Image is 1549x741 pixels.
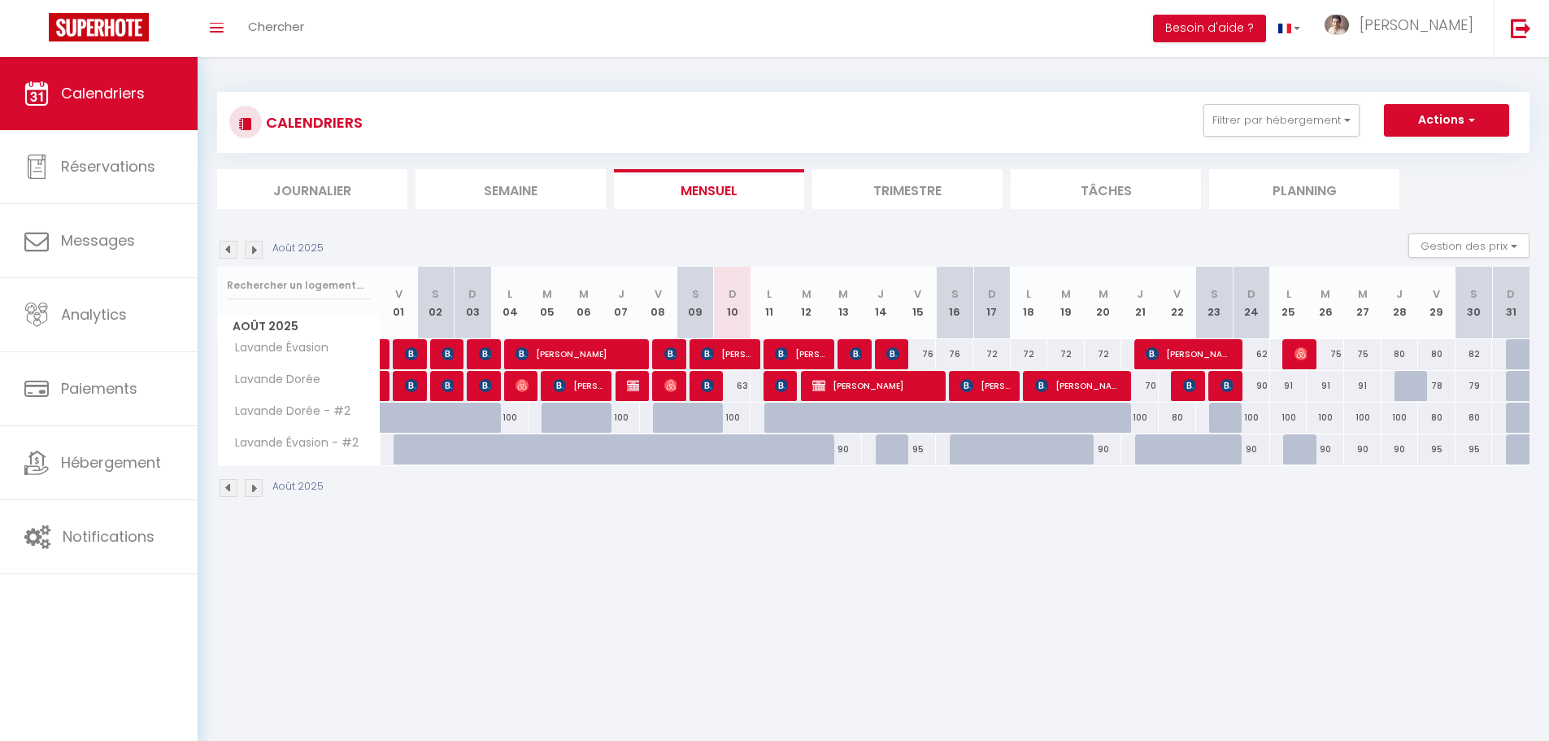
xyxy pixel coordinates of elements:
div: 100 [1270,403,1308,433]
th: 30 [1455,267,1493,339]
th: 11 [751,267,788,339]
div: 100 [1233,403,1270,433]
li: Mensuel [614,169,804,209]
span: Hébergement [61,452,161,473]
abbr: J [618,286,624,302]
span: Août 2025 [218,315,380,338]
th: 21 [1121,267,1159,339]
div: 80 [1418,403,1455,433]
th: 18 [1011,267,1048,339]
li: Trimestre [812,169,1003,209]
span: Paiements [61,378,137,399]
div: 90 [825,434,863,464]
abbr: S [1470,286,1477,302]
span: [PERSON_NAME] [1183,370,1195,401]
span: Lavande Évasion - #2 [220,434,363,452]
img: logout [1511,18,1531,38]
th: 17 [973,267,1011,339]
th: 13 [825,267,863,339]
th: 27 [1344,267,1381,339]
abbr: M [1099,286,1108,302]
th: 20 [1085,267,1122,339]
li: Tâches [1011,169,1201,209]
th: 05 [529,267,566,339]
abbr: M [1321,286,1330,302]
div: 80 [1455,403,1493,433]
span: [PERSON_NAME] [701,370,713,401]
th: 02 [417,267,455,339]
abbr: M [838,286,848,302]
div: 90 [1307,434,1344,464]
a: [PERSON_NAME] [381,339,389,370]
div: 90 [1344,434,1381,464]
span: yugyeong ko [405,338,417,369]
th: 08 [640,267,677,339]
th: 15 [899,267,937,339]
span: [PERSON_NAME] [1035,370,1122,401]
div: 91 [1270,371,1308,401]
div: 70 [1121,371,1159,401]
span: Lavande Évasion [220,339,333,357]
div: 91 [1307,371,1344,401]
abbr: D [1507,286,1515,302]
div: 100 [603,403,640,433]
span: [PERSON_NAME] [553,370,603,401]
span: [PERSON_NAME] [1294,338,1307,369]
span: Lavande Dorée - #2 [220,403,355,421]
button: Actions [1384,104,1509,137]
abbr: D [1247,286,1255,302]
th: 26 [1307,267,1344,339]
span: [PERSON_NAME] [664,370,677,401]
span: Horny Pascale [886,338,899,369]
abbr: D [988,286,996,302]
div: 78 [1418,371,1455,401]
img: ... [1325,15,1349,35]
div: 100 [1307,403,1344,433]
div: 79 [1455,371,1493,401]
th: 03 [455,267,492,339]
abbr: J [1137,286,1143,302]
span: [PERSON_NAME] [775,338,825,369]
abbr: J [1396,286,1403,302]
p: Août 2025 [272,241,324,256]
span: Messages [61,230,135,251]
abbr: S [1211,286,1218,302]
abbr: V [1173,286,1181,302]
th: 09 [677,267,714,339]
abbr: V [655,286,662,302]
abbr: M [1358,286,1368,302]
th: 14 [862,267,899,339]
span: [PERSON_NAME] [516,370,528,401]
th: 23 [1196,267,1234,339]
span: Réservations [61,156,155,177]
span: [PERSON_NAME] [1360,15,1473,35]
span: Notifications [63,526,154,547]
div: 100 [1381,403,1419,433]
div: 95 [1418,434,1455,464]
abbr: L [1286,286,1291,302]
th: 07 [603,267,640,339]
span: [PERSON_NAME] [627,370,639,401]
div: 80 [1159,403,1196,433]
div: 90 [1381,434,1419,464]
span: [PERSON_NAME] [442,370,454,401]
th: 06 [565,267,603,339]
input: Rechercher un logement... [227,271,371,300]
th: 16 [936,267,973,339]
th: 19 [1047,267,1085,339]
span: Chercher [248,18,304,35]
h3: CALENDRIERS [262,104,363,141]
div: 95 [1455,434,1493,464]
div: 80 [1418,339,1455,369]
div: 75 [1307,339,1344,369]
div: 95 [899,434,937,464]
abbr: M [802,286,811,302]
button: Gestion des prix [1408,233,1529,258]
abbr: M [542,286,552,302]
th: 22 [1159,267,1196,339]
abbr: D [468,286,476,302]
abbr: L [507,286,512,302]
span: [PERSON_NAME] [1220,370,1233,401]
div: 72 [1085,339,1122,369]
li: Journalier [217,169,407,209]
